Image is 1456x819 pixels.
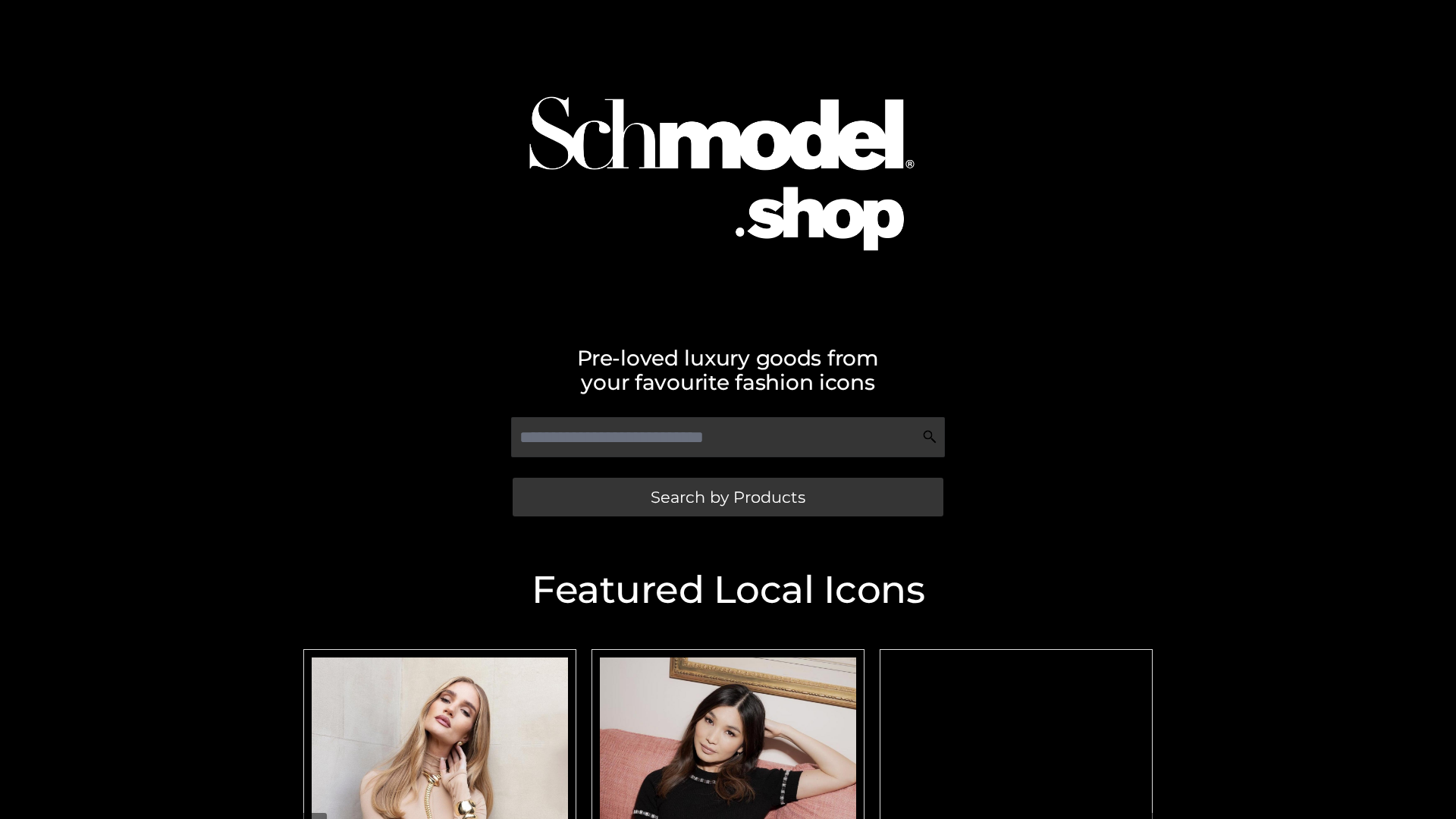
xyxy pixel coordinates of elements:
[296,346,1160,394] h2: Pre-loved luxury goods from your favourite fashion icons
[296,571,1160,609] h2: Featured Local Icons​
[513,478,943,516] a: Search by Products
[922,429,937,444] img: Search Icon
[651,489,805,505] span: Search by Products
